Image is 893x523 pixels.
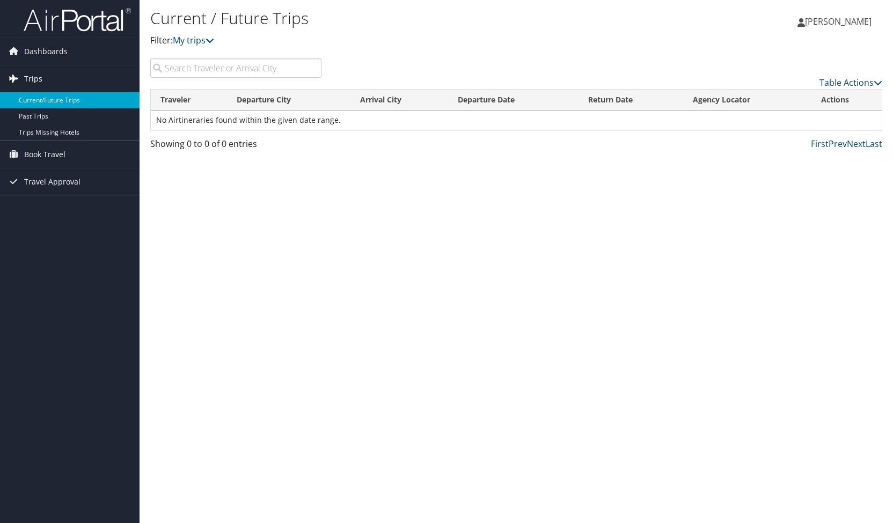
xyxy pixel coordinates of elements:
span: Trips [24,65,42,92]
input: Search Traveler or Arrival City [150,58,321,78]
a: Last [866,138,882,150]
span: Travel Approval [24,168,80,195]
th: Traveler: activate to sort column ascending [151,90,227,111]
a: First [811,138,829,150]
span: [PERSON_NAME] [805,16,872,27]
th: Agency Locator: activate to sort column ascending [683,90,811,111]
th: Departure City: activate to sort column ascending [227,90,351,111]
a: My trips [173,34,214,46]
div: Showing 0 to 0 of 0 entries [150,137,321,156]
a: [PERSON_NAME] [797,5,882,38]
a: Table Actions [819,77,882,89]
span: Dashboards [24,38,68,65]
h1: Current / Future Trips [150,7,638,30]
span: Book Travel [24,141,65,168]
td: No Airtineraries found within the given date range. [151,111,882,130]
th: Actions [811,90,882,111]
th: Departure Date: activate to sort column descending [448,90,579,111]
img: airportal-logo.png [24,7,131,32]
th: Return Date: activate to sort column ascending [579,90,683,111]
p: Filter: [150,34,638,48]
a: Prev [829,138,847,150]
a: Next [847,138,866,150]
th: Arrival City: activate to sort column ascending [350,90,448,111]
